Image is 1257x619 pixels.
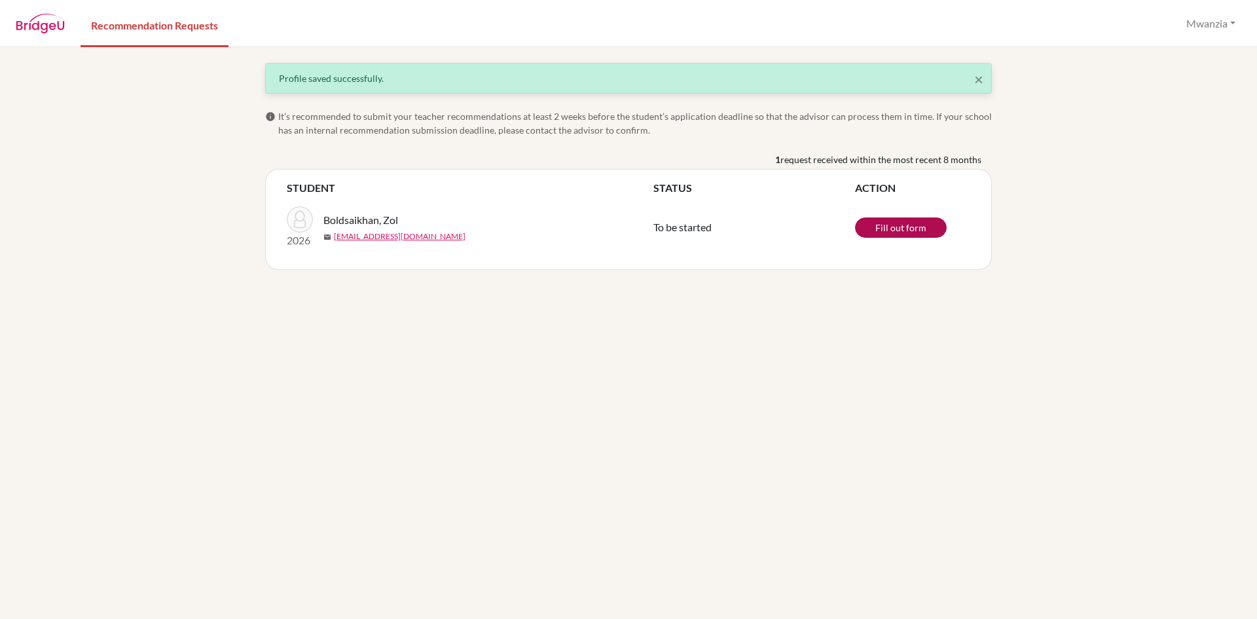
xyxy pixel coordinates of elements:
a: [EMAIL_ADDRESS][DOMAIN_NAME] [334,231,465,242]
span: request received within the most recent 8 months [780,153,981,166]
img: Boldsaikhan, Zol [287,206,313,233]
a: Fill out form [855,217,947,238]
div: Profile saved successfully. [279,71,978,85]
b: 1 [775,153,780,166]
button: Mwanzia [1180,11,1241,36]
span: info [265,111,276,122]
span: mail [323,233,331,241]
button: Close [974,71,983,87]
span: To be started [653,221,712,233]
img: BridgeU logo [16,14,65,33]
span: × [974,69,983,88]
th: STUDENT [287,180,653,196]
p: 2026 [287,233,313,248]
span: It’s recommended to submit your teacher recommendations at least 2 weeks before the student’s app... [278,109,992,137]
span: Boldsaikhan, Zol [323,212,398,228]
th: ACTION [855,180,970,196]
th: STATUS [653,180,855,196]
a: Recommendation Requests [81,2,228,47]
